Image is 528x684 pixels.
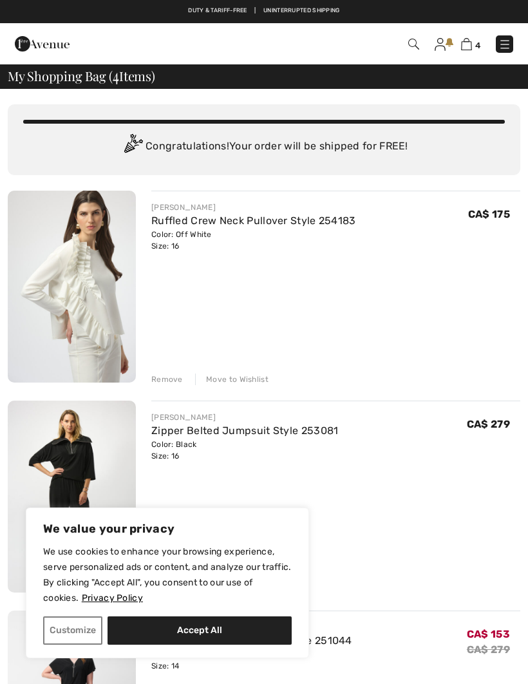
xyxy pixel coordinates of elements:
img: Congratulation2.svg [120,134,146,160]
span: CA$ 175 [468,208,510,220]
p: We use cookies to enhance your browsing experience, serve personalized ads or content, and analyz... [43,544,292,606]
s: CA$ 279 [467,643,510,656]
img: Search [408,39,419,50]
img: Zipper Belted Jumpsuit Style 253081 [8,401,136,593]
a: Zipper Belted Jumpsuit Style 253081 [151,424,339,437]
div: Color: Black Size: 14 [151,649,352,672]
div: Color: Off White Size: 16 [151,229,356,252]
p: We value your privacy [43,521,292,537]
div: Remove [151,374,183,385]
div: We value your privacy [26,508,309,658]
img: Ruffled Crew Neck Pullover Style 254183 [8,191,136,383]
img: 1ère Avenue [15,31,70,57]
div: [PERSON_NAME] [151,412,339,423]
img: Shopping Bag [461,38,472,50]
span: 4 [475,41,480,50]
img: My Info [435,38,446,51]
a: 4 [461,36,480,52]
img: Menu [498,38,511,51]
span: 4 [113,66,119,83]
div: Move to Wishlist [195,374,269,385]
div: [PERSON_NAME] [151,202,356,213]
button: Accept All [108,616,292,645]
div: Congratulations! Your order will be shipped for FREE! [23,134,505,160]
a: Ruffled Crew Neck Pullover Style 254183 [151,214,356,227]
button: Customize [43,616,102,645]
span: CA$ 153 [467,628,510,640]
a: Privacy Policy [81,592,144,604]
span: CA$ 279 [467,418,510,430]
a: 1ère Avenue [15,37,70,49]
span: My Shopping Bag ( Items) [8,70,155,82]
div: Color: Black Size: 16 [151,439,339,462]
